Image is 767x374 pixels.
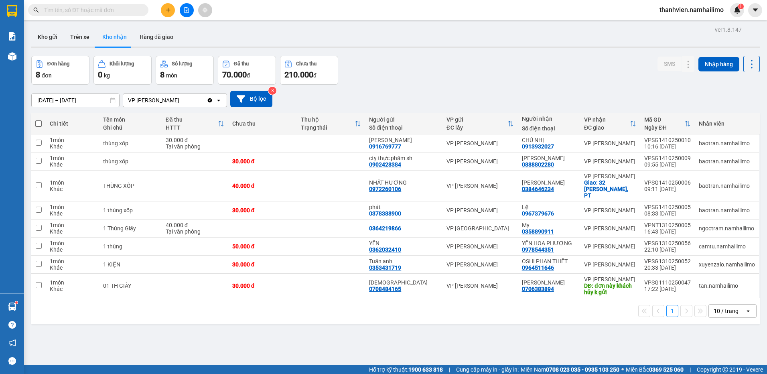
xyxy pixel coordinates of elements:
div: Số điện thoại [522,125,576,132]
div: 1 thùng [103,243,158,250]
div: VP [PERSON_NAME] [128,96,179,104]
div: 0706383894 [522,286,554,292]
span: món [166,72,177,79]
span: đ [313,72,317,79]
div: 1 món [50,179,95,186]
div: OSHI PHAN THIẾT [522,258,576,264]
strong: 0708 023 035 - 0935 103 250 [546,366,619,373]
div: 08:33 [DATE] [644,210,691,217]
div: 1 Thùng Giấy [103,225,158,232]
div: VP [PERSON_NAME] [584,140,636,146]
div: Số lượng [172,61,192,67]
div: Khác [50,286,95,292]
span: Hỗ trợ kỹ thuật: [369,365,443,374]
div: Khác [50,161,95,168]
span: question-circle [8,321,16,329]
strong: 0369 525 060 [649,366,684,373]
div: VP [GEOGRAPHIC_DATA] [446,225,514,232]
img: icon-new-feature [734,6,741,14]
div: baotran.namhailimo [699,158,755,165]
div: Tuấn anh [369,258,438,264]
div: 0902428384 [369,161,401,168]
svg: open [745,308,751,314]
div: 50.000 đ [232,243,293,250]
div: hồng an [369,279,438,286]
div: VP [PERSON_NAME] [584,173,636,179]
div: 1 món [50,137,95,143]
div: Khác [50,186,95,192]
div: 1 KIỆN [103,261,158,268]
div: 0364219866 [369,225,401,232]
div: VP [PERSON_NAME] [584,225,636,232]
button: Chưa thu210.000đ [280,56,338,85]
div: THÙNG XỐP [103,183,158,189]
span: ⚪️ [621,368,624,371]
button: Đơn hàng8đơn [31,56,89,85]
div: Đã thu [166,116,218,123]
span: thanhvien.namhailimo [653,5,730,15]
img: warehouse-icon [8,52,16,61]
div: VP [PERSON_NAME] [446,140,514,146]
div: VP [PERSON_NAME] [584,276,636,283]
div: 09:11 [DATE] [644,186,691,192]
div: VP [PERSON_NAME] [446,283,514,289]
sup: 1 [738,4,744,9]
button: SMS [657,57,682,71]
div: VPNT1310250005 [644,222,691,228]
button: file-add [180,3,194,17]
div: 1 món [50,155,95,161]
span: 8 [36,70,40,79]
div: CHÚ NHỊ [522,137,576,143]
span: 70.000 [222,70,247,79]
div: 09:55 [DATE] [644,161,691,168]
div: 30.000 đ [232,207,293,213]
span: đ [247,72,250,79]
div: VP [PERSON_NAME] [584,207,636,213]
div: phát [369,204,438,210]
div: 0916769777 [369,143,401,150]
span: 0 [98,70,102,79]
img: solution-icon [8,32,16,41]
div: 0948794867 [77,36,141,47]
button: Trên xe [64,27,96,47]
div: VPSG1410250005 [644,204,691,210]
span: Miền Bắc [626,365,684,374]
div: Chưa thu [232,120,293,127]
button: Nhập hàng [698,57,739,71]
div: VPSG1310250056 [644,240,691,246]
div: Tại văn phòng [166,228,224,235]
button: 1 [666,305,678,317]
div: 0964511646 [522,264,554,271]
button: Kho nhận [96,27,133,47]
button: Hàng đã giao [133,27,180,47]
div: Khác [50,264,95,271]
div: 30.000 đ [166,137,224,143]
div: Chi tiết [50,120,95,127]
span: Gửi: [7,8,19,16]
button: Kho gửi [31,27,64,47]
input: Tìm tên, số ĐT hoặc mã đơn [44,6,139,14]
div: NHẤT HƯƠNG [369,179,438,186]
span: aim [202,7,208,13]
svg: open [215,97,222,104]
div: 1 thùng xốp [103,207,158,213]
div: VPSG1410250010 [644,137,691,143]
span: kg [104,72,110,79]
th: Toggle SortBy [442,113,518,134]
div: 1 món [50,240,95,246]
div: Linh [369,137,438,143]
button: Bộ lọc [230,91,272,107]
th: Toggle SortBy [297,113,365,134]
div: Người gửi [369,116,438,123]
div: VPSG1410250006 [644,179,691,186]
div: ĐC lấy [446,124,507,131]
th: Toggle SortBy [640,113,695,134]
div: Mã GD [644,116,684,123]
div: 1 món [50,204,95,210]
button: Đã thu70.000đ [218,56,276,85]
span: | [690,365,691,374]
div: 22:10 [DATE] [644,246,691,253]
div: 17:22 [DATE] [644,286,691,292]
div: 0378388900 [369,210,401,217]
div: 0888802280 [522,161,554,168]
